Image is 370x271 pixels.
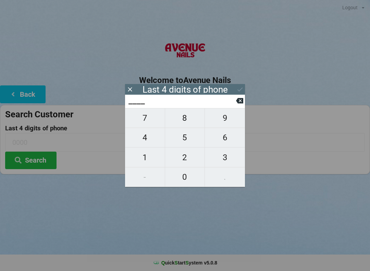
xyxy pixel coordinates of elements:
span: 1 [125,150,165,165]
button: 0 [165,167,205,187]
button: 6 [205,128,245,148]
button: 5 [165,128,205,148]
button: 1 [125,148,165,167]
span: 4 [125,130,165,145]
button: 7 [125,108,165,128]
span: 5 [165,130,205,145]
span: 9 [205,111,245,125]
div: Last 4 digits of phone [143,86,228,93]
button: 8 [165,108,205,128]
span: 6 [205,130,245,145]
span: 8 [165,111,205,125]
button: 3 [205,148,245,167]
span: 2 [165,150,205,165]
span: 0 [165,170,205,184]
span: 7 [125,111,165,125]
button: 4 [125,128,165,148]
span: 3 [205,150,245,165]
button: 9 [205,108,245,128]
button: 2 [165,148,205,167]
